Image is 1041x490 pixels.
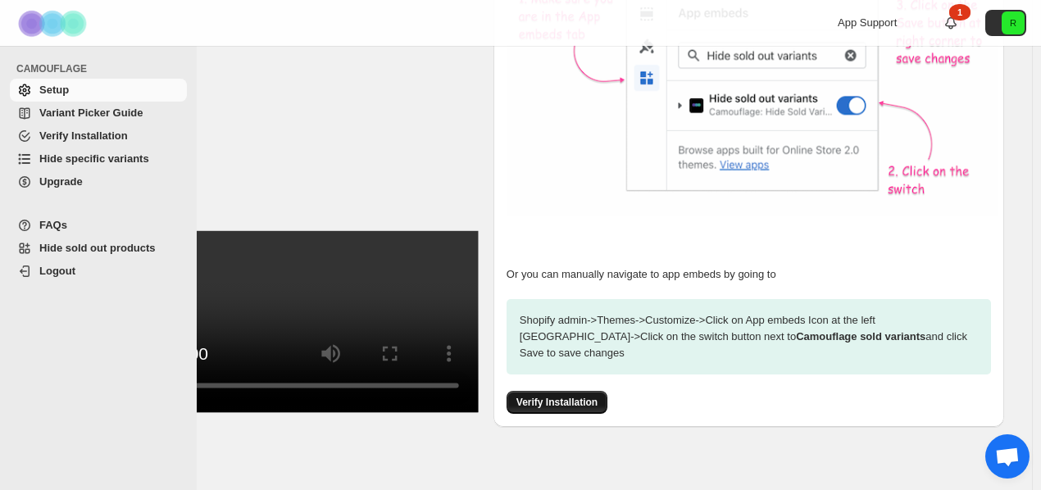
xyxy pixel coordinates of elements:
[39,107,143,119] span: Variant Picker Guide
[39,219,67,231] span: FAQs
[13,1,95,46] img: Camouflage
[39,152,149,165] span: Hide specific variants
[39,265,75,277] span: Logout
[10,237,187,260] a: Hide sold out products
[39,129,128,142] span: Verify Installation
[10,170,187,193] a: Upgrade
[838,16,897,29] span: App Support
[10,102,187,125] a: Variant Picker Guide
[16,62,189,75] span: CAMOUFLAGE
[943,15,959,31] a: 1
[10,79,187,102] a: Setup
[39,175,83,188] span: Upgrade
[949,4,971,20] div: 1
[516,396,598,409] span: Verify Installation
[116,231,479,412] video: Enable Camouflage in theme app embeds
[507,299,991,374] p: Shopify admin -> Themes -> Customize -> Click on App embeds Icon at the left [GEOGRAPHIC_DATA] ->...
[39,242,156,254] span: Hide sold out products
[796,330,925,343] strong: Camouflage sold variants
[10,260,187,283] a: Logout
[985,434,1030,479] a: Open chat
[10,214,187,237] a: FAQs
[507,396,607,408] a: Verify Installation
[10,147,187,170] a: Hide specific variants
[507,266,991,283] p: Or you can manually navigate to app embeds by going to
[1010,18,1016,28] text: R
[10,125,187,147] a: Verify Installation
[985,10,1026,36] button: Avatar with initials R
[39,84,69,96] span: Setup
[507,391,607,414] button: Verify Installation
[1002,11,1025,34] span: Avatar with initials R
